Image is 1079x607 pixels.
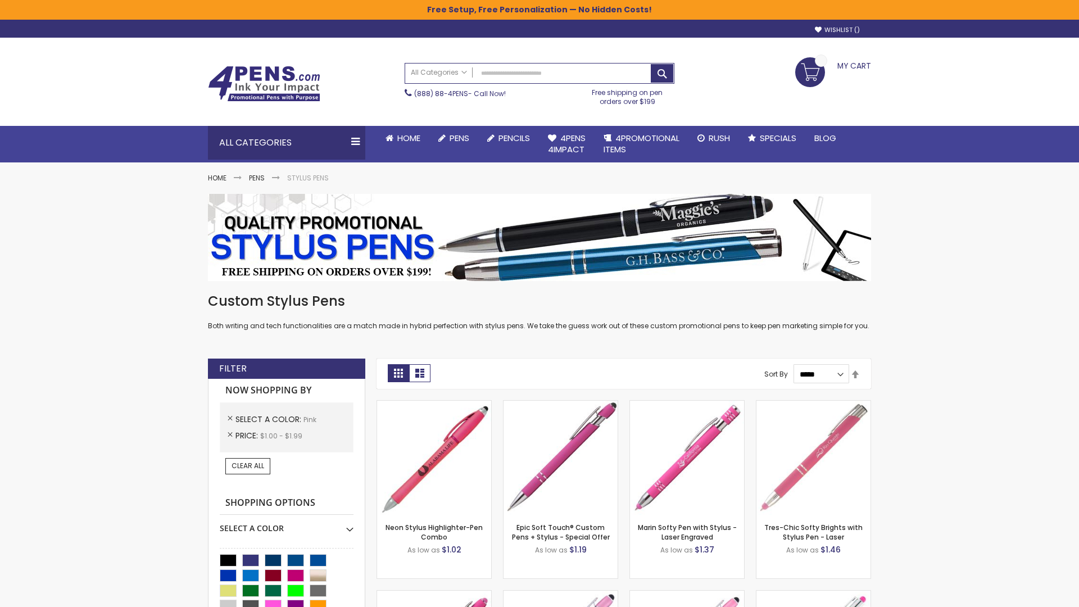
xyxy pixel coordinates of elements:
[478,126,539,151] a: Pencils
[377,590,491,600] a: Ellipse Softy Brights with Stylus Pen - Laser-Pink
[287,173,329,183] strong: Stylus Pens
[208,173,226,183] a: Home
[225,458,270,474] a: Clear All
[377,400,491,410] a: Neon Stylus Highlighter-Pen Combo-Pink
[756,590,871,600] a: Tres-Chic Softy with Stylus Top Pen - ColorJet-Pink
[388,364,409,382] strong: Grid
[208,194,871,281] img: Stylus Pens
[512,523,610,541] a: Epic Soft Touch® Custom Pens + Stylus - Special Offer
[411,68,467,77] span: All Categories
[208,292,871,310] h1: Custom Stylus Pens
[208,66,320,102] img: 4Pens Custom Pens and Promotional Products
[498,132,530,144] span: Pencils
[504,401,618,515] img: 4P-MS8B-Pink
[815,26,860,34] a: Wishlist
[397,132,420,144] span: Home
[539,126,595,162] a: 4Pens4impact
[249,173,265,183] a: Pens
[820,544,841,555] span: $1.46
[377,126,429,151] a: Home
[504,400,618,410] a: 4P-MS8B-Pink
[595,126,688,162] a: 4PROMOTIONALITEMS
[414,89,506,98] span: - Call Now!
[442,544,461,555] span: $1.02
[232,461,264,470] span: Clear All
[764,523,863,541] a: Tres-Chic Softy Brights with Stylus Pen - Laser
[756,400,871,410] a: Tres-Chic Softy Brights with Stylus Pen - Laser-Pink
[407,545,440,555] span: As low as
[303,415,316,424] span: Pink
[630,400,744,410] a: Marin Softy Pen with Stylus - Laser Engraved-Pink
[630,401,744,515] img: Marin Softy Pen with Stylus - Laser Engraved-Pink
[504,590,618,600] a: Ellipse Stylus Pen - LaserMax-Pink
[786,545,819,555] span: As low as
[756,401,871,515] img: Tres-Chic Softy Brights with Stylus Pen - Laser-Pink
[208,292,871,331] div: Both writing and tech functionalities are a match made in hybrid perfection with stylus pens. We ...
[604,132,679,155] span: 4PROMOTIONAL ITEMS
[220,491,353,515] strong: Shopping Options
[220,379,353,402] strong: Now Shopping by
[695,544,714,555] span: $1.37
[260,431,302,441] span: $1.00 - $1.99
[630,590,744,600] a: Ellipse Stylus Pen - ColorJet-Pink
[220,515,353,534] div: Select A Color
[688,126,739,151] a: Rush
[405,64,473,82] a: All Categories
[581,84,675,106] div: Free shipping on pen orders over $199
[235,414,303,425] span: Select A Color
[377,401,491,515] img: Neon Stylus Highlighter-Pen Combo-Pink
[208,126,365,160] div: All Categories
[535,545,568,555] span: As low as
[414,89,468,98] a: (888) 88-4PENS
[814,132,836,144] span: Blog
[569,544,587,555] span: $1.19
[548,132,586,155] span: 4Pens 4impact
[709,132,730,144] span: Rush
[235,430,260,441] span: Price
[764,369,788,379] label: Sort By
[760,132,796,144] span: Specials
[386,523,483,541] a: Neon Stylus Highlighter-Pen Combo
[805,126,845,151] a: Blog
[450,132,469,144] span: Pens
[429,126,478,151] a: Pens
[660,545,693,555] span: As low as
[739,126,805,151] a: Specials
[638,523,737,541] a: Marin Softy Pen with Stylus - Laser Engraved
[219,363,247,375] strong: Filter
